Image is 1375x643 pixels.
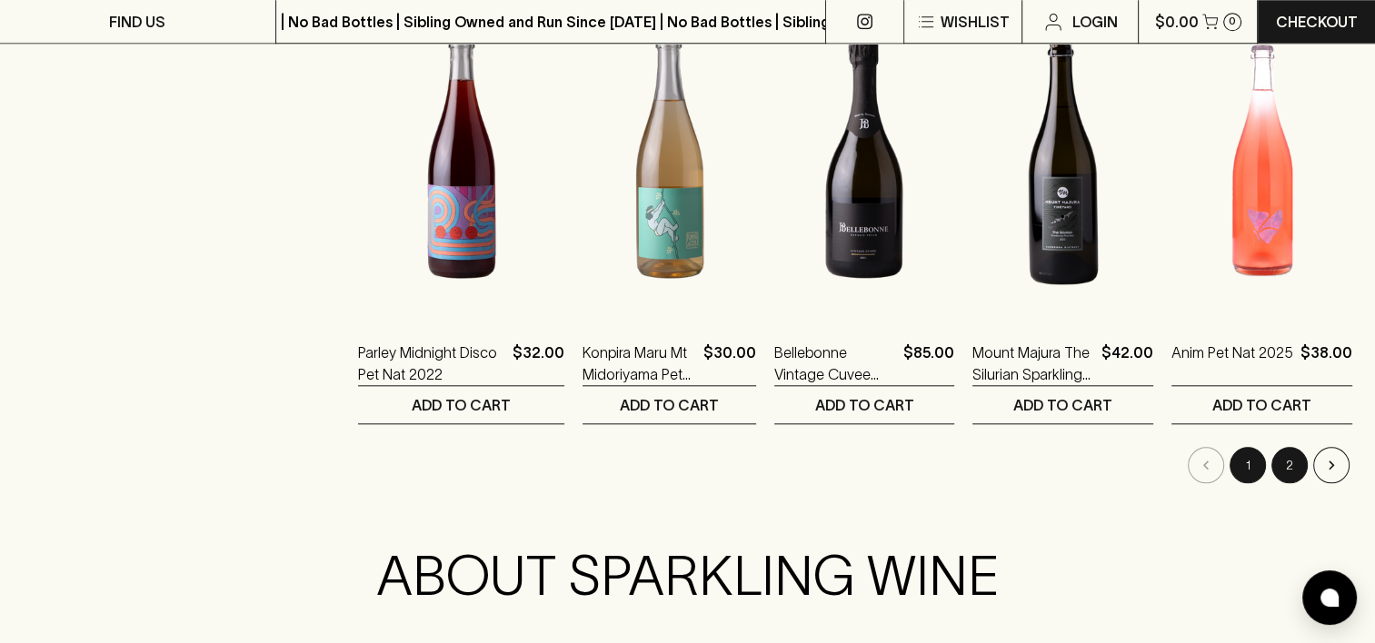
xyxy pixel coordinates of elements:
[1013,394,1112,416] p: ADD TO CART
[972,341,1094,385] a: Mount Majura The Silurian Sparkling 2022
[1276,11,1358,33] p: Checkout
[109,11,165,33] p: FIND US
[941,11,1010,33] p: Wishlist
[583,341,696,385] a: Konpira Maru Mt Midoriyama Pet Nat 2025
[1313,447,1350,483] button: Go to next page
[774,386,954,423] button: ADD TO CART
[358,447,1352,483] nav: pagination navigation
[703,341,756,385] p: $30.00
[1300,341,1352,385] p: $38.00
[358,386,564,423] button: ADD TO CART
[972,386,1153,423] button: ADD TO CART
[815,394,914,416] p: ADD TO CART
[1171,386,1352,423] button: ADD TO CART
[1320,589,1339,607] img: bubble-icon
[206,543,1169,608] h2: ABOUT SPARKLING WINE
[513,341,564,385] p: $32.00
[1229,16,1236,26] p: 0
[1101,341,1153,385] p: $42.00
[583,386,756,423] button: ADD TO CART
[1155,11,1199,33] p: $0.00
[1271,447,1308,483] button: Go to page 2
[903,341,954,385] p: $85.00
[620,394,719,416] p: ADD TO CART
[358,341,505,385] a: Parley Midnight Disco Pet Nat 2022
[1071,11,1117,33] p: Login
[1230,447,1266,483] button: page 1
[1171,341,1293,385] a: Anim Pet Nat 2025
[774,341,896,385] a: Bellebonne Vintage Cuvee Sparkling Pinot Chardonnay 2021
[412,394,511,416] p: ADD TO CART
[1212,394,1311,416] p: ADD TO CART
